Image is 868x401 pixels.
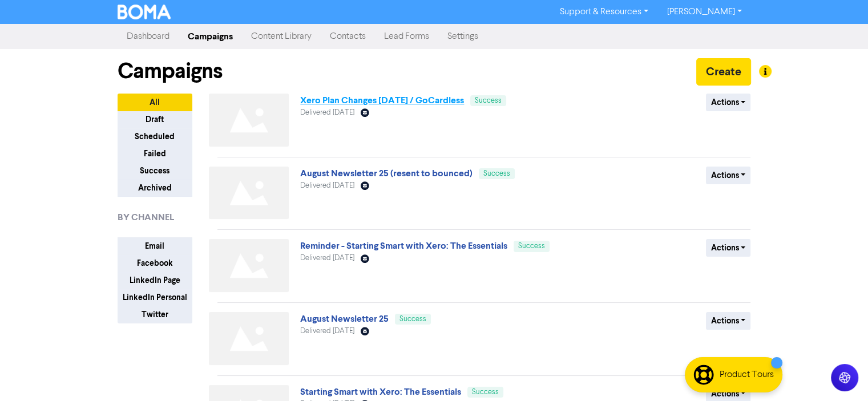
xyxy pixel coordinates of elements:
button: All [118,94,192,111]
a: Lead Forms [375,25,438,48]
a: Support & Resources [551,3,657,21]
button: Actions [706,239,751,257]
span: Delivered [DATE] [300,182,354,189]
button: Twitter [118,306,192,323]
a: Starting Smart with Xero: The Essentials [300,386,461,398]
span: Delivered [DATE] [300,254,354,262]
a: Content Library [242,25,321,48]
a: Contacts [321,25,375,48]
a: August Newsletter 25 [300,313,389,325]
span: Delivered [DATE] [300,327,354,335]
button: Create [696,58,751,86]
button: Failed [118,145,192,163]
a: Campaigns [179,25,242,48]
button: Actions [706,94,751,111]
a: [PERSON_NAME] [657,3,750,21]
a: Dashboard [118,25,179,48]
button: Draft [118,111,192,128]
button: Archived [118,179,192,197]
span: Success [475,97,502,104]
button: Actions [706,167,751,184]
button: Facebook [118,254,192,272]
img: Not found [209,167,289,220]
button: LinkedIn Page [118,272,192,289]
button: Scheduled [118,128,192,145]
span: Success [483,170,510,177]
img: Not found [209,312,289,365]
span: Success [399,315,426,323]
span: Delivered [DATE] [300,109,354,116]
img: BOMA Logo [118,5,171,19]
iframe: Chat Widget [811,346,868,401]
button: LinkedIn Personal [118,289,192,306]
a: Reminder - Starting Smart with Xero: The Essentials [300,240,507,252]
button: Success [118,162,192,180]
span: Success [518,242,545,250]
img: Not found [209,94,289,147]
button: Email [118,237,192,255]
img: Not found [209,239,289,292]
span: Success [472,388,499,396]
span: BY CHANNEL [118,210,174,224]
a: Settings [438,25,487,48]
h1: Campaigns [118,58,223,84]
a: August Newsletter 25 (resent to bounced) [300,168,473,179]
a: Xero Plan Changes [DATE] / GoCardless [300,95,464,106]
button: Actions [706,312,751,330]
